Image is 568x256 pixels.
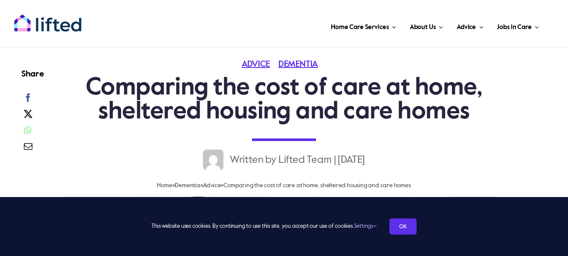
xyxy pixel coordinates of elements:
[454,13,486,38] a: Advice
[497,21,531,34] span: Jobs in Care
[242,60,278,69] a: Advice
[410,21,436,34] span: About Us
[223,182,411,188] span: Comparing the cost of care at home, sheltered housing and care homes
[457,21,476,34] span: Advice
[157,182,411,188] span: » » »
[70,76,498,124] h1: Comparing the cost of care at home, sheltered housing and care homes
[151,220,376,233] span: This website uses cookies. By continuing to use this site, you accept our use of cookies.
[331,21,388,34] span: Home Care Services
[203,182,221,188] a: Advice
[278,60,326,69] a: Dementia
[328,13,399,38] a: Home Care Services
[407,13,446,38] a: About Us
[175,182,200,188] a: Dementia
[157,182,172,188] a: Home
[70,179,498,192] nav: Breadcrumb
[242,60,326,69] span: Categories: ,
[14,14,82,23] a: lifted-logo
[494,13,542,38] a: Jobs in Care
[389,218,417,235] a: OK
[106,13,542,38] nav: Main Menu
[354,224,377,229] a: Settings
